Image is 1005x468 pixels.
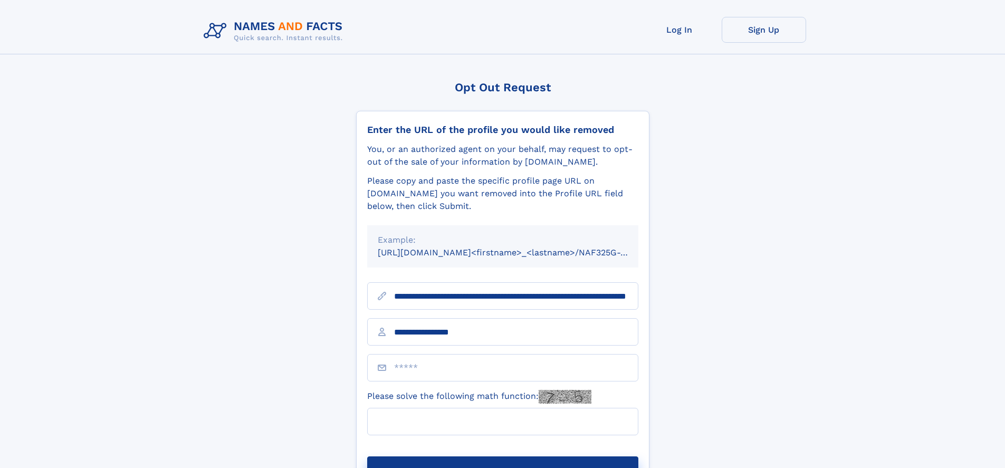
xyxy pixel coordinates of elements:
[367,390,591,404] label: Please solve the following math function:
[378,234,628,246] div: Example:
[356,81,649,94] div: Opt Out Request
[367,143,638,168] div: You, or an authorized agent on your behalf, may request to opt-out of the sale of your informatio...
[637,17,722,43] a: Log In
[367,175,638,213] div: Please copy and paste the specific profile page URL on [DOMAIN_NAME] you want removed into the Pr...
[722,17,806,43] a: Sign Up
[367,124,638,136] div: Enter the URL of the profile you would like removed
[199,17,351,45] img: Logo Names and Facts
[378,247,658,257] small: [URL][DOMAIN_NAME]<firstname>_<lastname>/NAF325G-xxxxxxxx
